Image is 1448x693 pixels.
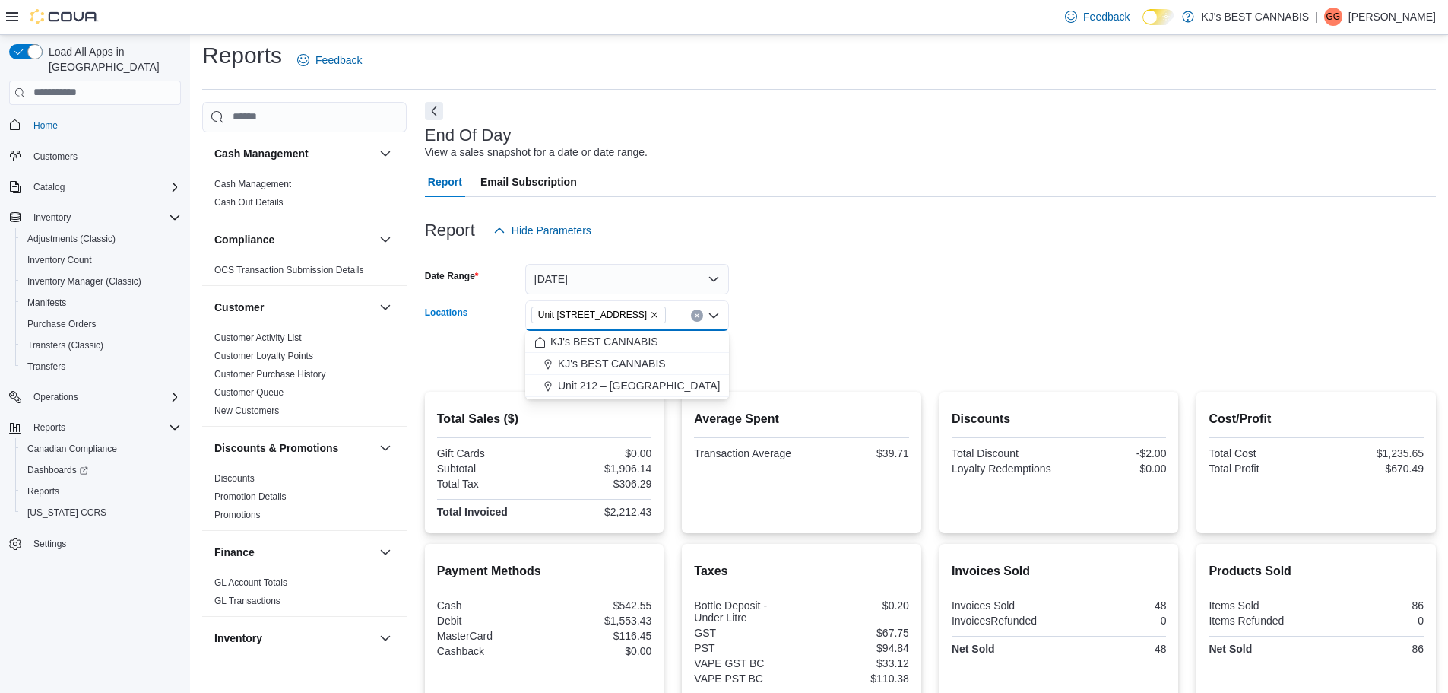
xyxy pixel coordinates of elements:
[27,254,92,266] span: Inventory Count
[376,543,394,561] button: Finance
[1142,9,1174,25] input: Dark Mode
[27,208,181,227] span: Inventory
[376,629,394,647] button: Inventory
[214,577,287,589] span: GL Account Totals
[525,375,729,397] button: Unit 212 – [GEOGRAPHIC_DATA]
[33,421,65,434] span: Reports
[27,116,181,135] span: Home
[15,228,187,250] button: Adjustments (Classic)
[1059,2,1136,32] a: Feedback
[425,145,648,161] div: View a sales snapshot for a date or date range.
[558,378,720,393] span: Unit 212 – [GEOGRAPHIC_DATA]
[1320,447,1424,459] div: $1,235.65
[21,336,109,354] a: Transfers (Classic)
[33,211,71,224] span: Inventory
[214,264,364,276] span: OCS Transaction Submission Details
[437,562,652,580] h2: Payment Methods
[1209,562,1424,580] h2: Products Sold
[27,208,77,227] button: Inventory
[525,353,729,375] button: KJ's BEST CANNABIS
[27,275,141,288] span: Inventory Manager (Classic)
[650,310,659,319] button: Remove Unit 103- 2700 Barnet Highway from selection in this group
[27,116,64,135] a: Home
[15,481,187,502] button: Reports
[27,361,65,373] span: Transfers
[214,473,255,484] a: Discounts
[214,387,284,398] a: Customer Queue
[27,147,181,166] span: Customers
[1209,410,1424,428] h2: Cost/Profit
[425,102,443,120] button: Next
[214,351,313,361] a: Customer Loyalty Points
[3,176,187,198] button: Catalog
[33,181,65,193] span: Catalog
[3,114,187,136] button: Home
[805,642,909,654] div: $94.84
[27,178,181,196] span: Catalog
[3,207,187,228] button: Inventory
[1320,463,1424,475] div: $670.49
[21,482,181,501] span: Reports
[202,574,407,616] div: Finance
[214,368,326,380] span: Customer Purchase History
[1062,463,1166,475] div: $0.00
[33,151,78,163] span: Customers
[1142,25,1143,26] span: Dark Mode
[214,232,373,247] button: Compliance
[480,167,577,197] span: Email Subscription
[1209,447,1313,459] div: Total Cost
[1202,8,1310,26] p: KJ's BEST CANNABIS
[1320,615,1424,627] div: 0
[27,297,66,309] span: Manifests
[202,261,407,285] div: Compliance
[694,410,909,428] h2: Average Spent
[21,315,181,333] span: Purchase Orders
[1326,8,1341,26] span: GG
[202,329,407,426] div: Customer
[21,440,181,458] span: Canadian Compliance
[547,447,651,459] div: $0.00
[214,405,279,417] span: New Customers
[525,331,729,353] button: KJ's BEST CANNABIS
[21,461,94,479] a: Dashboards
[21,251,98,269] a: Inventory Count
[550,334,658,349] span: KJ's BEST CANNABIS
[214,577,287,588] a: GL Account Totals
[21,336,181,354] span: Transfers (Classic)
[15,502,187,523] button: [US_STATE] CCRS
[214,595,280,607] span: GL Transactions
[1209,615,1313,627] div: Items Refunded
[1315,8,1318,26] p: |
[694,657,798,669] div: VAPE GST BC
[425,270,479,282] label: Date Range
[952,447,1056,459] div: Total Discount
[952,463,1056,475] div: Loyalty Redemptions
[694,599,798,624] div: Bottle Deposit - Under Litre
[21,272,147,291] a: Inventory Manager (Classic)
[214,300,373,315] button: Customer
[214,146,373,161] button: Cash Management
[15,250,187,271] button: Inventory Count
[214,332,302,343] a: Customer Activity List
[214,440,338,456] h3: Discounts & Promotions
[952,599,1056,612] div: Invoices Sold
[538,307,647,323] span: Unit [STREET_ADDRESS]
[1320,599,1424,612] div: 86
[27,339,103,351] span: Transfers (Classic)
[9,108,181,595] nav: Complex example
[376,145,394,163] button: Cash Management
[1348,8,1436,26] p: [PERSON_NAME]
[214,631,262,646] h3: Inventory
[1062,615,1166,627] div: 0
[952,562,1167,580] h2: Invoices Sold
[952,615,1056,627] div: InvoicesRefunded
[952,410,1167,428] h2: Discounts
[425,307,468,319] label: Locations
[21,482,65,501] a: Reports
[21,294,72,312] a: Manifests
[21,294,181,312] span: Manifests
[547,506,651,518] div: $2,212.43
[437,447,541,459] div: Gift Cards
[547,463,651,475] div: $1,906.14
[1062,599,1166,612] div: 48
